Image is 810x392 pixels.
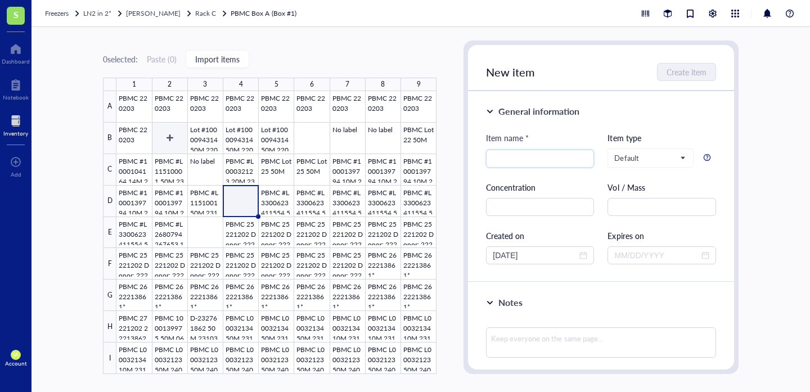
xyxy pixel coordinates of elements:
[83,8,111,18] span: LN2 in 2*
[274,78,278,91] div: 5
[103,154,116,186] div: C
[168,78,172,91] div: 2
[607,229,715,242] div: Expires on
[103,217,116,249] div: E
[103,53,138,65] div: 0 selected:
[103,311,116,343] div: H
[103,248,116,280] div: F
[103,186,116,217] div: D
[498,105,579,118] div: General information
[486,229,594,242] div: Created on
[186,50,249,68] button: Import items
[203,78,207,91] div: 3
[310,78,314,91] div: 6
[147,50,177,68] button: Paste (0)
[83,8,124,19] a: LN2 in 2*
[195,8,216,18] span: Rack C
[417,78,421,91] div: 9
[103,91,116,123] div: A
[3,130,28,137] div: Inventory
[13,352,19,358] span: SA
[45,8,81,19] a: Freezers
[3,94,29,101] div: Notebook
[3,76,29,101] a: Notebook
[103,123,116,154] div: B
[11,171,21,178] div: Add
[614,153,684,163] span: Default
[239,78,243,91] div: 4
[103,280,116,311] div: G
[607,181,715,193] div: Vol / Mass
[132,78,136,91] div: 1
[45,8,69,18] span: Freezers
[498,296,523,309] div: Notes
[103,343,116,374] div: I
[231,8,298,19] a: PBMC Box A (Box #1)
[13,7,19,21] span: S
[2,40,30,65] a: Dashboard
[607,132,715,144] div: Item type
[486,132,529,144] div: Item name
[614,249,699,262] input: MM/DD/YYYY
[195,55,240,64] span: Import items
[486,64,535,80] span: New item
[2,58,30,65] div: Dashboard
[381,78,385,91] div: 8
[493,249,577,262] input: MM/DD/YYYY
[486,181,594,193] div: Concentration
[5,360,27,367] div: Account
[126,8,181,18] span: [PERSON_NAME]
[345,78,349,91] div: 7
[126,8,228,19] a: [PERSON_NAME]Rack C
[657,63,716,81] button: Create item
[3,112,28,137] a: Inventory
